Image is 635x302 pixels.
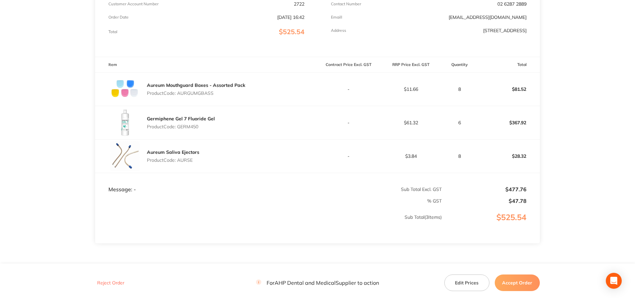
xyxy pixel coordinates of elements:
[147,91,245,96] p: Product Code: AURGUMGBASS
[478,115,540,131] p: $367.92
[108,73,142,106] img: OGhjYXliMQ
[449,14,527,20] a: [EMAIL_ADDRESS][DOMAIN_NAME]
[442,153,477,159] p: 8
[442,57,477,73] th: Quantity
[318,57,380,73] th: Contract Price Excl. GST
[444,274,489,291] button: Edit Prices
[95,214,442,233] p: Sub Total ( 3 Items)
[442,87,477,92] p: 8
[147,82,245,88] a: Aureum Mouthguard Boxes - Assorted Pack
[331,28,346,33] p: Address
[95,280,126,286] button: Reject Order
[95,173,317,193] td: Message: -
[380,57,442,73] th: RRP Price Excl. GST
[331,2,361,6] p: Contact Number
[108,140,142,173] img: Y3h5ejJ1dg
[147,116,215,122] a: Germiphene Gel 7 Fluoride Gel
[380,87,442,92] p: $11.66
[147,124,215,129] p: Product Code: GERM450
[277,15,304,20] p: [DATE] 16:42
[478,148,540,164] p: $28.32
[442,213,540,235] p: $525.54
[108,30,117,34] p: Total
[442,198,527,204] p: $47.78
[442,120,477,125] p: 6
[108,2,159,6] p: Customer Account Number
[483,28,527,33] p: [STREET_ADDRESS]
[256,280,379,286] p: For AHP Dental and Medical Supplier to action
[477,57,540,73] th: Total
[95,198,442,204] p: % GST
[294,1,304,7] p: 2722
[147,149,199,155] a: Aureum Saliva Ejectors
[606,273,622,289] div: Open Intercom Messenger
[380,120,442,125] p: $61.32
[442,186,527,192] p: $477.76
[318,153,380,159] p: -
[279,28,304,36] span: $525.54
[95,57,317,73] th: Item
[331,15,342,20] p: Emaill
[108,106,142,139] img: c3BpeXhqOA
[147,157,199,163] p: Product Code: AURSE
[108,15,129,20] p: Order Date
[497,1,527,7] p: 02 6287 2889
[478,81,540,97] p: $81.52
[318,120,380,125] p: -
[318,187,442,192] p: Sub Total Excl. GST
[318,87,380,92] p: -
[495,274,540,291] button: Accept Order
[380,153,442,159] p: $3.84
